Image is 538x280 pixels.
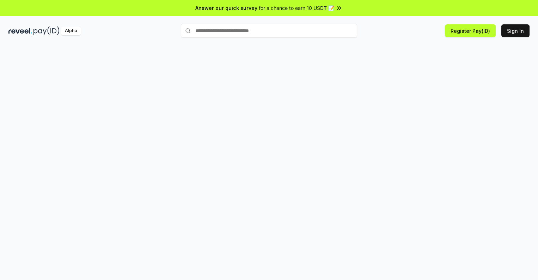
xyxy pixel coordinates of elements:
[501,24,530,37] button: Sign In
[33,26,60,35] img: pay_id
[61,26,81,35] div: Alpha
[445,24,496,37] button: Register Pay(ID)
[195,4,257,12] span: Answer our quick survey
[259,4,334,12] span: for a chance to earn 10 USDT 📝
[8,26,32,35] img: reveel_dark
